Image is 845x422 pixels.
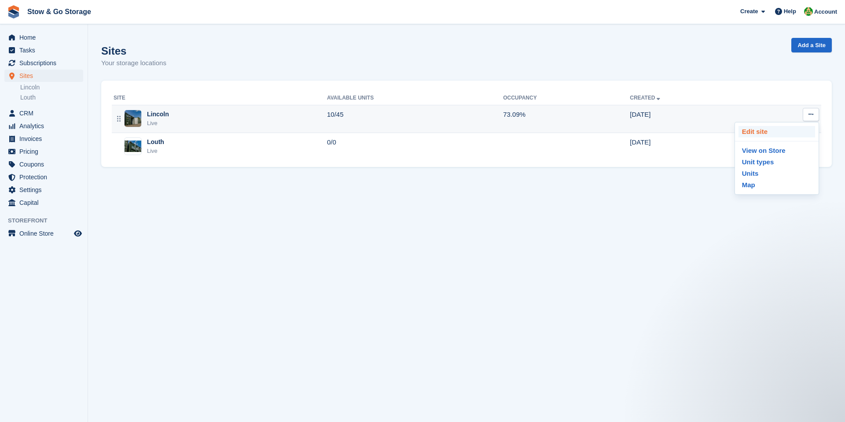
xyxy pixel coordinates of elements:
a: Add a Site [791,38,832,52]
a: menu [4,120,83,132]
span: Home [19,31,72,44]
a: Created [630,95,662,101]
img: Image of Lincoln site [125,110,141,127]
a: Edit site [738,126,815,137]
a: menu [4,31,83,44]
p: Your storage locations [101,58,166,68]
td: 0/0 [327,133,503,160]
h1: Sites [101,45,166,57]
span: Coupons [19,158,72,170]
span: Create [740,7,758,16]
span: Pricing [19,145,72,158]
span: Storefront [8,216,88,225]
img: Alex Taylor [804,7,813,16]
span: Account [814,7,837,16]
span: Help [784,7,796,16]
td: 73.09% [503,105,630,133]
a: Map [738,179,815,191]
span: Analytics [19,120,72,132]
span: Protection [19,171,72,183]
a: Unit types [738,156,815,168]
a: menu [4,133,83,145]
div: Live [147,147,164,155]
a: View on Store [738,145,815,156]
a: menu [4,70,83,82]
a: menu [4,196,83,209]
div: Lincoln [147,110,169,119]
a: Units [738,168,815,179]
span: Capital [19,196,72,209]
span: Sites [19,70,72,82]
a: menu [4,184,83,196]
td: [DATE] [630,105,751,133]
span: Subscriptions [19,57,72,69]
span: Tasks [19,44,72,56]
img: Image of Louth site [125,141,141,152]
a: menu [4,107,83,119]
span: Invoices [19,133,72,145]
a: Stow & Go Storage [24,4,95,19]
a: menu [4,158,83,170]
a: Louth [20,93,83,102]
a: menu [4,57,83,69]
a: menu [4,145,83,158]
div: Live [147,119,169,128]
span: Settings [19,184,72,196]
td: 10/45 [327,105,503,133]
th: Available Units [327,91,503,105]
div: Louth [147,137,164,147]
a: Preview store [73,228,83,239]
td: [DATE] [630,133,751,160]
th: Site [112,91,327,105]
img: stora-icon-8386f47178a22dfd0bd8f6a31ec36ba5ce8667c1dd55bd0f319d3a0aa187defe.svg [7,5,20,19]
th: Occupancy [503,91,630,105]
span: Online Store [19,227,72,240]
a: menu [4,171,83,183]
a: menu [4,227,83,240]
a: Lincoln [20,83,83,92]
span: CRM [19,107,72,119]
a: menu [4,44,83,56]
